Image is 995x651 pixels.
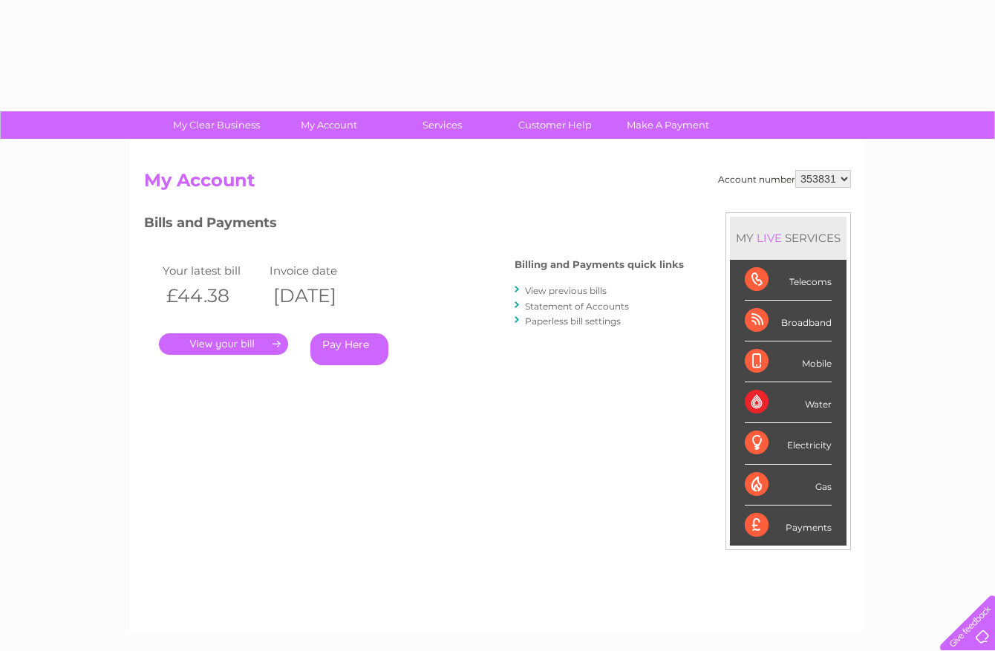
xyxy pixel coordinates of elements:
[381,111,503,139] a: Services
[310,333,388,365] a: Pay Here
[494,111,616,139] a: Customer Help
[745,506,832,546] div: Payments
[745,341,832,382] div: Mobile
[745,465,832,506] div: Gas
[525,285,607,296] a: View previous bills
[745,423,832,464] div: Electricity
[525,301,629,312] a: Statement of Accounts
[754,231,785,245] div: LIVE
[268,111,391,139] a: My Account
[730,217,846,259] div: MY SERVICES
[144,212,684,238] h3: Bills and Payments
[159,281,266,311] th: £44.38
[745,301,832,341] div: Broadband
[266,261,373,281] td: Invoice date
[745,382,832,423] div: Water
[155,111,278,139] a: My Clear Business
[745,260,832,301] div: Telecoms
[515,259,684,270] h4: Billing and Payments quick links
[144,170,851,198] h2: My Account
[266,281,373,311] th: [DATE]
[718,170,851,188] div: Account number
[607,111,729,139] a: Make A Payment
[159,333,288,355] a: .
[159,261,266,281] td: Your latest bill
[525,315,621,327] a: Paperless bill settings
